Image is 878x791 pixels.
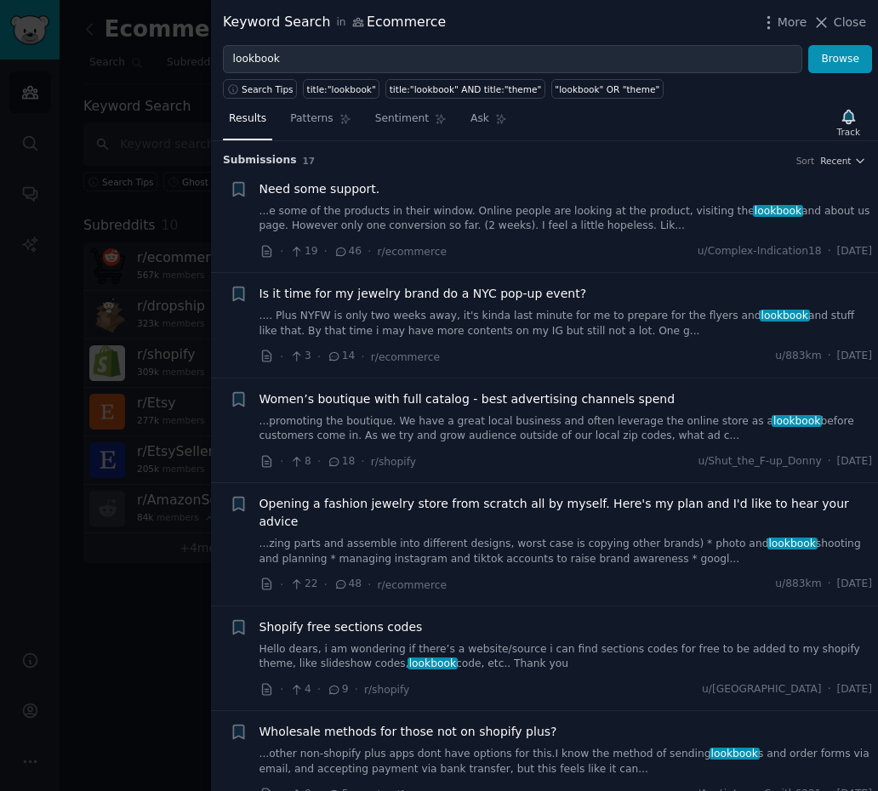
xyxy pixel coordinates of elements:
a: Opening a fashion jewelry store from scratch all by myself. Here's my plan and I'd like to hear y... [259,495,873,531]
button: Recent [820,155,866,167]
span: [DATE] [837,454,872,469]
span: r/shopify [371,456,416,468]
span: 18 [327,454,355,469]
span: Search Tips [242,83,294,95]
span: lookbook [772,415,822,427]
span: [DATE] [837,577,872,592]
span: 48 [334,577,362,592]
span: [DATE] [837,349,872,364]
button: Track [831,105,866,140]
span: · [324,576,328,594]
span: [DATE] [837,244,872,259]
span: lookbook [760,310,810,322]
div: Track [837,126,860,138]
span: More [778,14,807,31]
input: Try a keyword related to your business [223,45,802,74]
span: lookbook [408,657,458,669]
span: Results [229,111,266,127]
span: · [317,348,321,366]
a: ...zing parts and assemble into different designs, worst case is copying other brands) * photo an... [259,537,873,566]
a: title:"lookbook" AND title:"theme" [385,79,545,99]
span: · [280,242,283,260]
a: Hello dears, i am wondering if there’s a website/source i can find sections codes for free to be ... [259,642,873,672]
div: title:"lookbook" AND title:"theme" [390,83,542,95]
span: u/Shut_the_F-up_Donny [698,454,821,469]
span: Patterns [290,111,333,127]
div: Keyword Search Ecommerce [223,12,446,33]
span: · [355,680,358,698]
span: 14 [327,349,355,364]
span: Ask [470,111,489,127]
span: 22 [289,577,317,592]
button: Search Tips [223,79,297,99]
a: Ask [465,105,513,140]
a: Patterns [284,105,356,140]
a: Is it time for my jewelry brand do a NYC pop-up event? [259,285,587,303]
span: · [361,348,364,366]
span: · [828,577,831,592]
span: · [280,348,283,366]
span: u/883km [775,577,821,592]
span: · [828,349,831,364]
span: in [336,15,345,31]
span: 3 [289,349,311,364]
span: 9 [327,682,348,697]
span: r/shopify [364,684,409,696]
a: Need some support. [259,180,380,198]
button: More [760,14,807,31]
a: title:"lookbook" [303,79,379,99]
button: Browse [808,45,872,74]
span: 4 [289,682,311,697]
span: · [317,680,321,698]
button: Close [812,14,866,31]
span: Submission s [223,153,297,168]
a: .... Plus NYFW is only two weeks away, it's kinda last minute for me to prepare for the flyers an... [259,309,873,339]
span: lookbook [767,538,818,549]
span: 46 [334,244,362,259]
span: r/ecommerce [378,246,447,258]
span: 17 [303,156,316,166]
span: · [317,452,321,470]
span: u/Complex-Indication18 [698,244,822,259]
span: Sentiment [375,111,429,127]
span: u/883km [775,349,821,364]
span: · [368,242,371,260]
span: · [280,452,283,470]
span: r/ecommerce [371,351,440,363]
a: Shopify free sections codes [259,618,423,636]
a: Sentiment [369,105,453,140]
span: · [361,452,364,470]
span: lookbook [710,748,760,760]
a: Women’s boutique with full catalog - best advertising channels spend [259,390,676,408]
span: · [324,242,328,260]
span: 8 [289,454,311,469]
a: ...other non-shopify plus apps dont have options for this. ​ I know the method of sendinglookbook... [259,747,873,777]
div: "lookbook" OR "theme" [555,83,659,95]
a: Wholesale methods for those not on shopify plus? [259,723,557,741]
span: · [828,244,831,259]
div: Sort [796,155,815,167]
span: lookbook [753,205,803,217]
span: 19 [289,244,317,259]
span: · [280,576,283,594]
span: Recent [820,155,851,167]
span: Close [834,14,866,31]
a: "lookbook" OR "theme" [551,79,664,99]
span: · [828,454,831,469]
div: title:"lookbook" [307,83,376,95]
span: · [828,682,831,697]
span: · [280,680,283,698]
a: ...promoting the boutique. We have a great local business and often leverage the online store as ... [259,414,873,444]
a: ...e some of the products in their window. Online people are looking at the product, visiting the... [259,204,873,234]
span: u/[GEOGRAPHIC_DATA] [702,682,822,697]
a: Results [223,105,272,140]
span: · [368,576,371,594]
span: r/ecommerce [378,579,447,591]
span: [DATE] [837,682,872,697]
